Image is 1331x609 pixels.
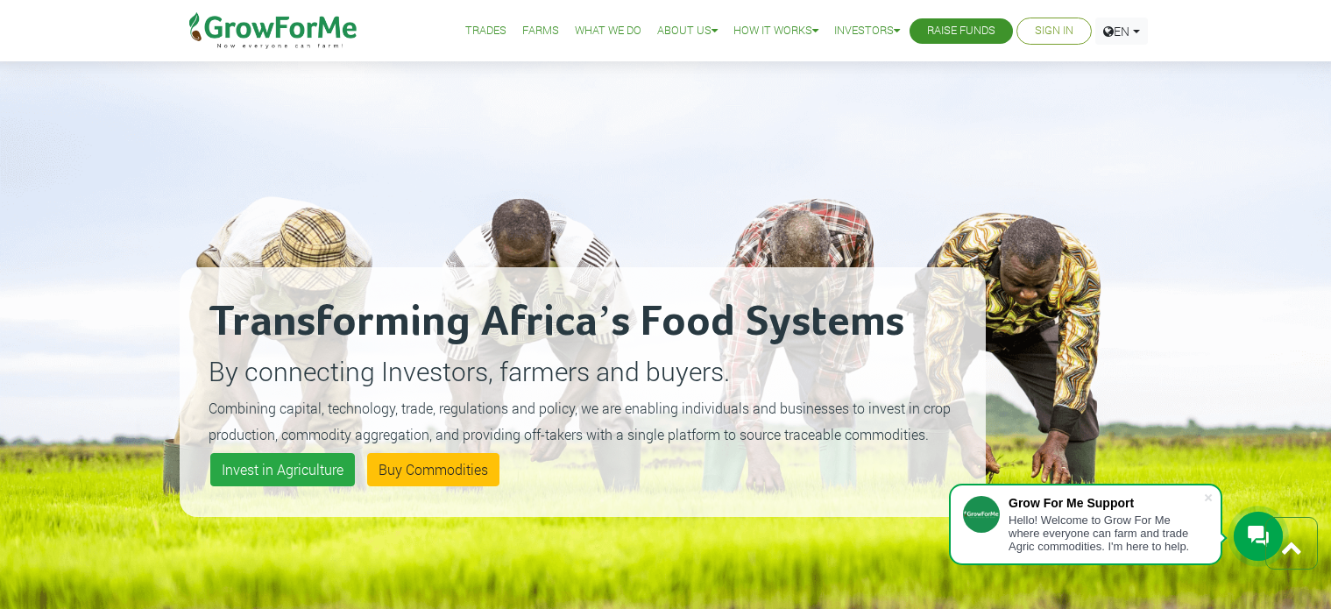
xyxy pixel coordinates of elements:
a: Trades [465,22,506,40]
a: EN [1095,18,1148,45]
a: Farms [522,22,559,40]
h2: Transforming Africa’s Food Systems [209,296,957,349]
div: Hello! Welcome to Grow For Me where everyone can farm and trade Agric commodities. I'm here to help. [1009,513,1203,553]
a: How it Works [733,22,818,40]
a: Sign In [1035,22,1073,40]
a: Investors [834,22,900,40]
a: Invest in Agriculture [210,453,355,486]
p: By connecting Investors, farmers and buyers. [209,351,957,391]
a: About Us [657,22,718,40]
small: Combining capital, technology, trade, regulations and policy, we are enabling individuals and bus... [209,399,951,443]
a: What We Do [575,22,641,40]
div: Grow For Me Support [1009,496,1203,510]
a: Raise Funds [927,22,995,40]
a: Buy Commodities [367,453,499,486]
